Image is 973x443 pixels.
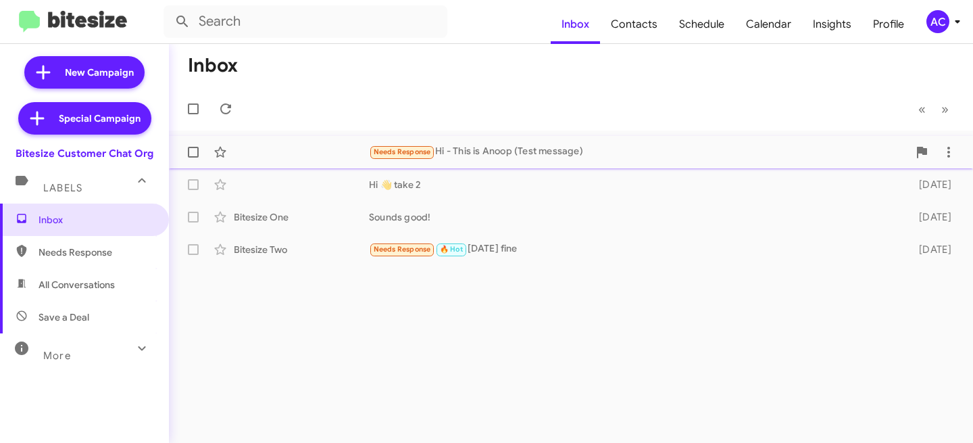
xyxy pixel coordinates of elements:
[911,95,957,123] nav: Page navigation example
[440,245,463,254] span: 🔥 Hot
[551,5,600,44] a: Inbox
[16,147,153,160] div: Bitesize Customer Chat Org
[39,278,115,292] span: All Conversations
[374,245,431,254] span: Needs Response
[915,10,958,33] button: AC
[39,213,153,227] span: Inbox
[862,5,915,44] a: Profile
[39,246,153,259] span: Needs Response
[735,5,802,44] a: Calendar
[369,241,903,257] div: [DATE] fine
[234,243,369,256] div: Bitesize Two
[59,112,141,125] span: Special Campaign
[374,147,431,156] span: Needs Response
[600,5,668,44] a: Contacts
[918,101,926,118] span: «
[910,95,934,123] button: Previous
[369,210,903,224] div: Sounds good!
[926,10,949,33] div: AC
[43,350,71,362] span: More
[668,5,735,44] a: Schedule
[903,210,962,224] div: [DATE]
[933,95,957,123] button: Next
[18,102,151,135] a: Special Campaign
[234,210,369,224] div: Bitesize One
[941,101,949,118] span: »
[369,178,903,191] div: Hi 👋 take 2
[43,182,82,194] span: Labels
[24,56,145,89] a: New Campaign
[164,5,447,38] input: Search
[903,178,962,191] div: [DATE]
[903,243,962,256] div: [DATE]
[65,66,134,79] span: New Campaign
[802,5,862,44] a: Insights
[188,55,238,76] h1: Inbox
[369,144,908,160] div: Hi - This is Anoop (Test message)
[39,310,89,324] span: Save a Deal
